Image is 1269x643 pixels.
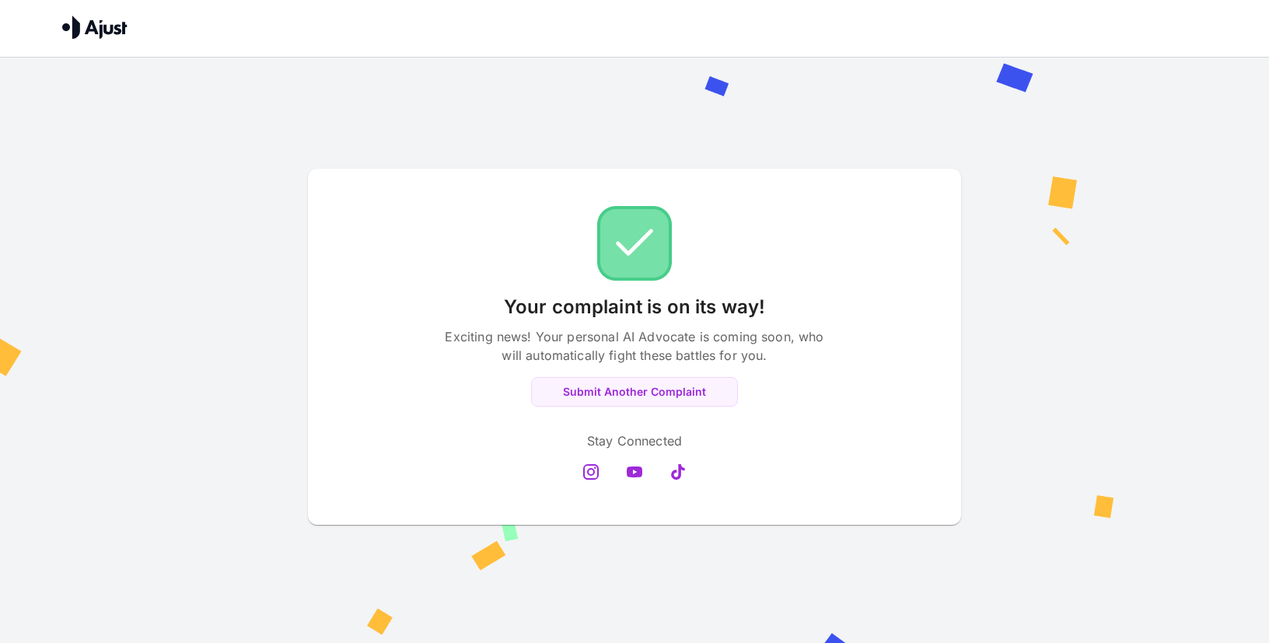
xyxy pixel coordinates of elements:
[531,377,738,407] button: Submit Another Complaint
[504,293,765,321] p: Your complaint is on its way!
[440,327,829,365] p: Exciting news! Your personal AI Advocate is coming soon, who will automatically fight these battl...
[587,432,682,450] p: Stay Connected
[62,16,128,39] img: Ajust
[597,206,672,281] img: Check!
